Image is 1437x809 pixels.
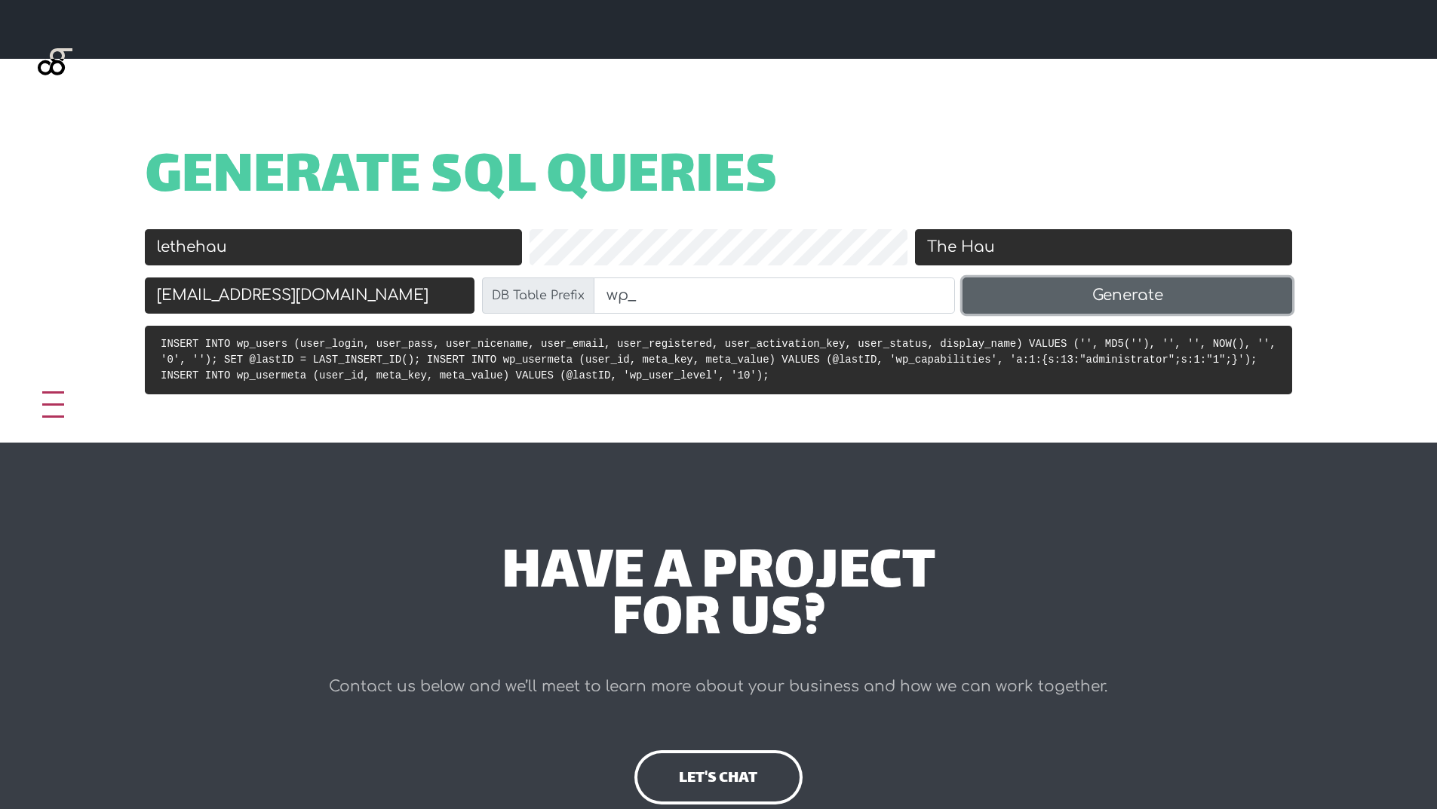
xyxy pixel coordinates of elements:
input: wp_ [594,277,956,314]
img: Blackgate [38,48,72,161]
button: Generate [963,277,1292,314]
input: Email [145,277,474,314]
span: Generate SQL Queries [145,155,778,202]
a: let's chat [634,750,802,804]
input: Username [145,229,522,265]
label: DB Table Prefix [482,277,594,314]
input: Display Name [915,229,1292,265]
div: have a project for us? [272,551,1165,645]
code: INSERT INTO wp_users (user_login, user_pass, user_nicename, user_email, user_registered, user_act... [161,338,1276,382]
p: Contact us below and we’ll meet to learn more about your business and how we can work together. [272,672,1165,702]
